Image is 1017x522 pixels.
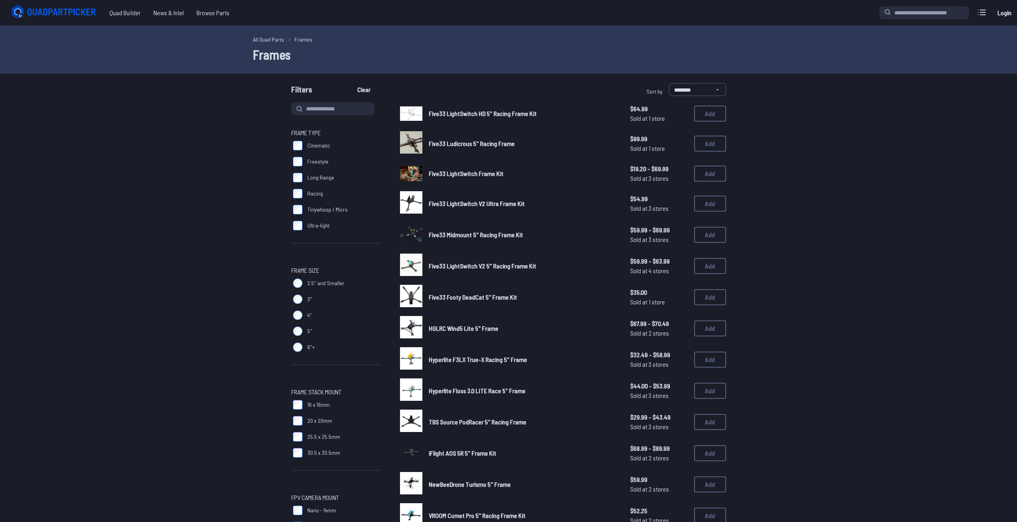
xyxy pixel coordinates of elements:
[400,254,422,278] a: image
[694,476,726,492] button: Add
[400,347,422,372] a: image
[429,480,511,488] span: NewBeeDrone Turismo 5'' Frame
[293,205,303,214] input: Tinywhoop / Micro
[630,453,688,463] span: Sold at 2 stores
[429,139,617,148] a: Five33 Ludicrous 5" Racing Frame
[429,293,517,301] span: Five33 Footy DeadCat 5" Frame Kit
[429,200,525,207] span: Five33 LightSwitch V2 Ultra Frame Kit
[694,196,726,212] button: Add
[630,444,688,453] span: $68.99 - $89.99
[669,83,726,96] select: Sort by
[293,294,303,304] input: 3"
[630,174,688,183] span: Sold at 3 stores
[291,83,312,99] span: Filters
[630,328,688,338] span: Sold at 2 stores
[630,381,688,391] span: $44.00 - $53.99
[429,355,617,364] a: Hyperlite F3LX True-X Racing 5" Frame
[295,35,312,44] a: Frames
[400,378,422,403] a: image
[307,417,332,425] span: 20 x 20mm
[293,326,303,336] input: 5"
[293,157,303,166] input: Freestyle
[630,266,688,276] span: Sold at 4 stores
[630,164,688,174] span: $19.20 - $69.99
[400,222,422,245] img: image
[400,131,422,154] img: image
[429,169,617,178] a: Five33 LightSwitch Frame Kit
[307,142,330,150] span: Cinematic
[400,102,422,125] a: image
[293,432,303,442] input: 25.5 x 25.5mm
[630,194,688,204] span: $54.99
[400,162,422,185] a: image
[694,136,726,152] button: Add
[429,449,496,457] span: iFlight AOS 5R 5" Frame Kit
[400,222,422,247] a: image
[293,416,303,426] input: 20 x 20mm
[400,285,422,310] a: image
[694,445,726,461] button: Add
[429,417,617,427] a: TBS Source PodRacer 5" Racing Frame
[307,401,330,409] span: 16 x 16mm
[400,316,422,338] img: image
[307,506,336,514] span: Nano - 14mm
[694,383,726,399] button: Add
[630,319,688,328] span: $67.99 - $70.49
[293,310,303,320] input: 4"
[630,475,688,484] span: $59.99
[694,320,726,336] button: Add
[630,104,688,114] span: $64.99
[293,173,303,182] input: Long Range
[190,5,236,21] a: Browse Parts
[307,158,328,166] span: Freestyle
[307,190,323,198] span: Racing
[400,347,422,370] img: image
[429,324,617,333] a: HGLRC Wind5 Lite 5" Frame
[400,378,422,401] img: image
[995,5,1014,21] a: Login
[291,387,341,397] span: Frame Stack Mount
[630,297,688,307] span: Sold at 1 store
[307,206,348,214] span: Tinywhoop / Micro
[694,289,726,305] button: Add
[307,174,334,182] span: Long Range
[647,88,663,95] span: Sort by
[630,391,688,400] span: Sold at 3 stores
[429,418,526,426] span: TBS Source PodRacer 5" Racing Frame
[630,288,688,297] span: $35.00
[630,506,688,516] span: $52.25
[307,311,312,319] span: 4"
[630,412,688,422] span: $29.99 - $43.49
[400,472,422,494] img: image
[694,106,726,122] button: Add
[400,106,422,121] img: image
[400,472,422,497] a: image
[429,292,617,302] a: Five33 Footy DeadCat 5" Frame Kit
[147,5,190,21] a: News & Intel
[307,222,330,230] span: Ultra-light
[253,45,764,64] h1: Frames
[307,449,340,457] span: 30.5 x 30.5mm
[694,414,726,430] button: Add
[429,110,537,117] span: Five33 LightSwitch HD 5" Racing Frame Kit
[429,511,617,520] a: VROOM Comet Pro 5" Racing Frame Kit
[429,170,504,177] span: Five33 LightSwitch Frame Kit
[307,295,312,303] span: 3"
[400,191,422,216] a: image
[293,342,303,352] input: 6"+
[429,480,617,489] a: NewBeeDrone Turismo 5'' Frame
[630,204,688,213] span: Sold at 3 stores
[400,166,422,181] img: image
[293,189,303,198] input: Racing
[630,256,688,266] span: $59.99 - $63.99
[307,327,312,335] span: 5"
[103,5,147,21] a: Quad Builder
[630,235,688,244] span: Sold at 3 stores
[291,128,321,138] span: Frame Type
[630,114,688,123] span: Sold at 1 store
[429,512,525,519] span: VROOM Comet Pro 5" Racing Frame Kit
[307,279,344,287] span: 2.5" and Smaller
